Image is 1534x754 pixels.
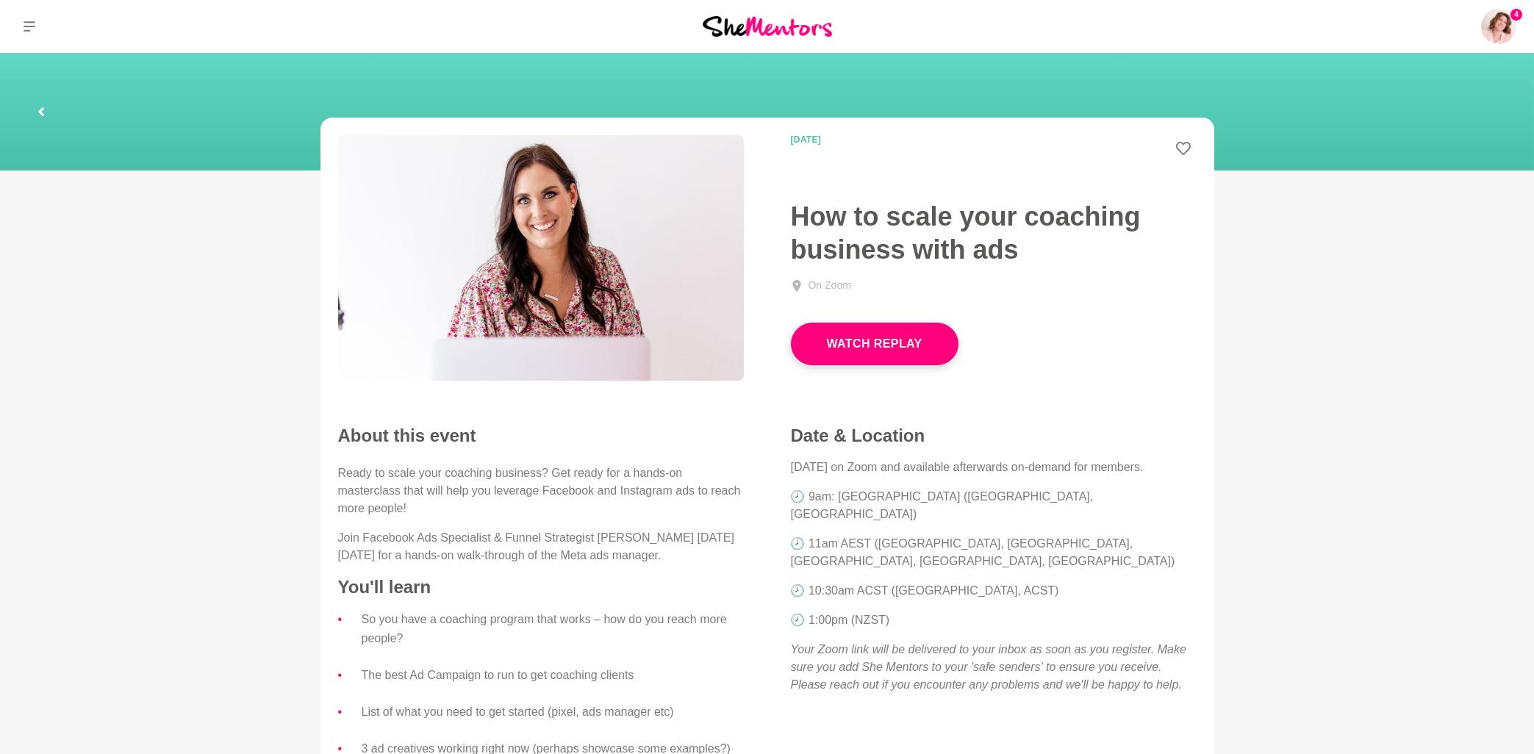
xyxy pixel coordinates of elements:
h4: You'll learn [338,576,744,598]
span: 4 [1510,9,1522,21]
div: On Zoom [809,278,851,293]
img: She Mentors Logo [703,16,832,36]
p: 🕗 11am AEST ([GEOGRAPHIC_DATA], [GEOGRAPHIC_DATA], [GEOGRAPHIC_DATA], [GEOGRAPHIC_DATA], [GEOGRAP... [791,535,1197,570]
time: [DATE] [791,135,970,144]
p: Ready to scale your coaching business? Get ready for a hands-on masterclass that will help you le... [338,464,744,517]
img: Jessica Tutton - Facebook Ads specialist - How to grow your coaching business - She Mentors [338,135,744,381]
p: [DATE] on Zoom and available afterwards on-demand for members. [791,459,1197,476]
h2: About this event [338,425,744,447]
p: 🕗 10:30am ACST ([GEOGRAPHIC_DATA], ACST) [791,582,1197,600]
button: Watch Replay [791,323,958,365]
em: Your Zoom link will be delivered to your inbox as soon as you register. Make sure you add She Men... [791,643,1186,691]
h1: How to scale your coaching business with ads [791,200,1197,266]
li: So you have a coaching program that works – how do you reach more people? [362,610,744,648]
li: List of what you need to get started (pixel, ads manager etc) [362,703,744,722]
p: 🕗 9am: [GEOGRAPHIC_DATA] ([GEOGRAPHIC_DATA], [GEOGRAPHIC_DATA]) [791,488,1197,523]
li: The best Ad Campaign to run to get coaching clients [362,666,744,685]
img: Amanda Greenman [1481,9,1516,44]
p: 🕗 1:00pm (NZST) [791,611,1197,629]
h4: Date & Location [791,425,1197,447]
p: Join Facebook Ads Specialist & Funnel Strategist [PERSON_NAME] [DATE][DATE] for a hands-on walk-t... [338,529,744,564]
a: Amanda Greenman4 [1481,9,1516,44]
